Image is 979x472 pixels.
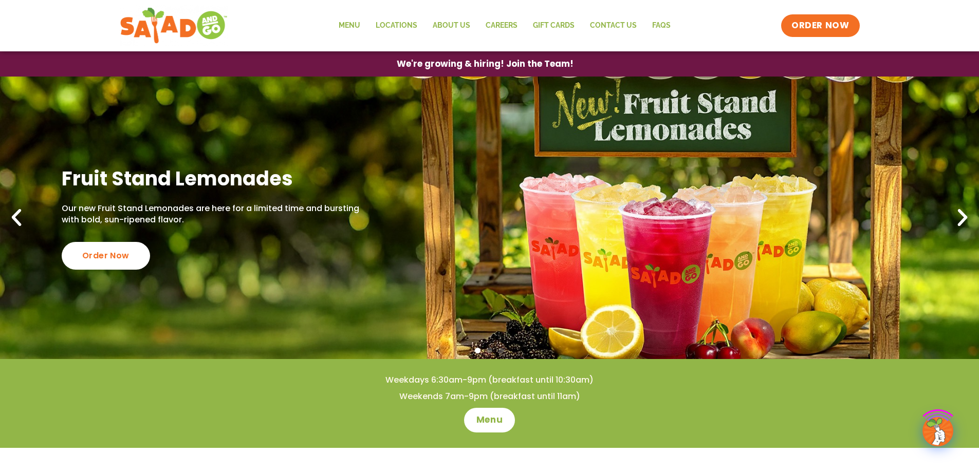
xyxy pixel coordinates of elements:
span: ORDER NOW [791,20,849,32]
div: Order Now [62,242,150,270]
a: Menu [331,14,368,37]
nav: Menu [331,14,678,37]
div: Next slide [951,206,974,229]
span: Go to slide 3 [498,348,504,353]
p: Our new Fruit Stand Lemonades are here for a limited time and bursting with bold, sun-ripened fla... [62,203,364,226]
span: Menu [476,414,503,426]
a: Menu [464,408,515,432]
a: GIFT CARDS [525,14,582,37]
div: Previous slide [5,206,28,229]
h4: Weekdays 6:30am-9pm (breakfast until 10:30am) [21,374,958,386]
a: Contact Us [582,14,644,37]
h2: Fruit Stand Lemonades [62,166,364,191]
h4: Weekends 7am-9pm (breakfast until 11am) [21,391,958,402]
a: Careers [478,14,525,37]
span: We're growing & hiring! Join the Team! [397,60,574,68]
a: We're growing & hiring! Join the Team! [381,52,589,76]
img: new-SAG-logo-768×292 [120,5,228,46]
a: Locations [368,14,425,37]
a: About Us [425,14,478,37]
span: Go to slide 1 [475,348,481,353]
a: FAQs [644,14,678,37]
a: ORDER NOW [781,14,859,37]
span: Go to slide 2 [487,348,492,353]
